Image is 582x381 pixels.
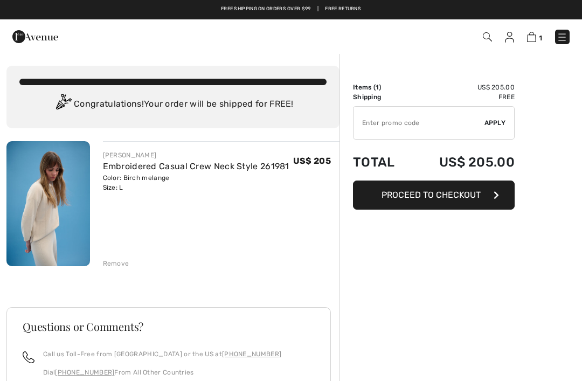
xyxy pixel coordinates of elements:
[103,150,289,160] div: [PERSON_NAME]
[293,156,331,166] span: US$ 205
[103,173,289,192] div: Color: Birch melange Size: L
[353,82,411,92] td: Items ( )
[411,82,515,92] td: US$ 205.00
[19,94,327,115] div: Congratulations! Your order will be shipped for FREE!
[539,34,542,42] span: 1
[52,94,74,115] img: Congratulation2.svg
[55,369,114,376] a: [PHONE_NUMBER]
[325,5,361,13] a: Free Returns
[527,32,536,42] img: Shopping Bag
[43,368,281,377] p: Dial From All Other Countries
[382,190,481,200] span: Proceed to Checkout
[376,84,379,91] span: 1
[222,350,281,358] a: [PHONE_NUMBER]
[221,5,311,13] a: Free shipping on orders over $99
[12,26,58,47] img: 1ère Avenue
[557,32,567,43] img: Menu
[317,5,318,13] span: |
[411,92,515,102] td: Free
[353,92,411,102] td: Shipping
[23,321,315,332] h3: Questions or Comments?
[353,181,515,210] button: Proceed to Checkout
[353,144,411,181] td: Total
[12,31,58,41] a: 1ère Avenue
[505,32,514,43] img: My Info
[43,349,281,359] p: Call us Toll-Free from [GEOGRAPHIC_DATA] or the US at
[411,144,515,181] td: US$ 205.00
[23,351,34,363] img: call
[6,141,90,266] img: Embroidered Casual Crew Neck Style 261981
[103,259,129,268] div: Remove
[483,32,492,41] img: Search
[354,107,484,139] input: Promo code
[103,161,289,171] a: Embroidered Casual Crew Neck Style 261981
[527,30,542,43] a: 1
[484,118,506,128] span: Apply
